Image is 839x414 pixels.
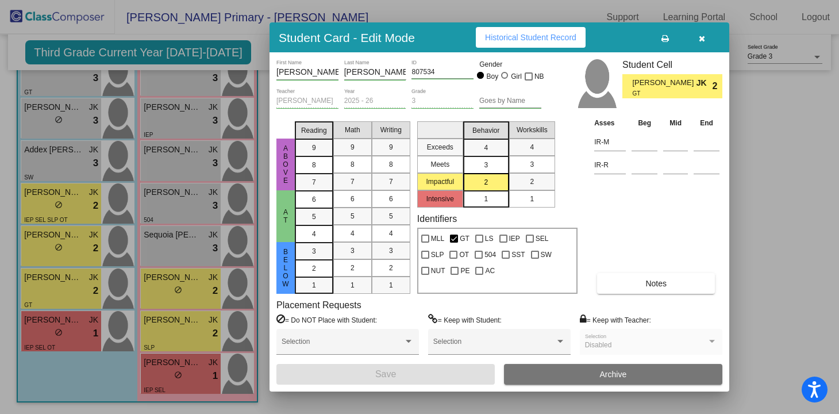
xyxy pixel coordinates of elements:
span: [PERSON_NAME] [PERSON_NAME] [632,77,696,89]
span: 1 [312,280,316,290]
span: Reading [301,125,327,136]
span: IEP [509,232,520,246]
span: 1 [389,280,393,290]
input: goes by name [479,97,541,105]
span: 2 [389,263,393,273]
span: Behavior [472,125,499,136]
span: 9 [389,142,393,152]
span: 504 [484,248,496,262]
input: assessment [594,156,626,174]
span: 4 [351,228,355,239]
span: 9 [312,143,316,153]
span: LS [485,232,494,246]
span: OT [459,248,469,262]
span: 3 [484,160,488,170]
label: Placement Requests [276,300,361,310]
span: 4 [389,228,393,239]
input: Enter ID [411,68,474,76]
span: 3 [351,246,355,256]
input: grade [411,97,474,105]
span: Math [345,125,360,135]
button: Archive [504,364,722,385]
span: 6 [389,194,393,204]
th: End [691,117,722,129]
span: 2 [530,177,534,187]
span: 8 [312,160,316,170]
span: 2 [312,263,316,274]
span: 5 [312,212,316,222]
input: assessment [594,133,626,151]
span: 1 [530,194,534,204]
span: MLL [431,232,444,246]
span: 3 [389,246,393,256]
span: 5 [389,211,393,221]
h3: Student Cell [622,59,722,70]
span: 4 [312,229,316,239]
label: = Do NOT Place with Student: [276,314,377,325]
div: Boy [486,71,499,82]
span: NB [534,70,544,83]
span: 1 [484,194,488,204]
span: 7 [351,177,355,187]
span: PE [460,264,469,278]
span: 9 [351,142,355,152]
span: 2 [713,79,722,93]
span: JK [696,77,713,89]
span: 4 [530,142,534,152]
span: 2 [484,177,488,187]
span: Writing [380,125,402,135]
input: year [344,97,406,105]
span: 5 [351,211,355,221]
span: 4 [484,143,488,153]
span: SLP [431,248,444,262]
span: Below [280,248,291,288]
span: 8 [351,159,355,170]
span: 7 [389,177,393,187]
span: 6 [351,194,355,204]
label: = Keep with Student: [428,314,502,325]
input: teacher [276,97,338,105]
label: Identifiers [417,213,457,224]
span: 1 [351,280,355,290]
span: Archive [600,370,627,379]
button: Historical Student Record [476,27,586,48]
span: SEL [536,232,549,246]
span: Workskills [517,125,548,135]
span: 7 [312,177,316,187]
span: 3 [530,159,534,170]
span: AC [485,264,495,278]
span: 8 [389,159,393,170]
span: Save [375,369,396,379]
div: Girl [510,71,522,82]
span: 3 [312,246,316,256]
th: Asses [591,117,629,129]
span: At [280,208,291,224]
button: Notes [597,273,715,294]
span: 2 [351,263,355,273]
span: Above [280,144,291,185]
span: Notes [645,279,667,288]
span: NUT [431,264,445,278]
h3: Student Card - Edit Mode [279,30,415,45]
span: SST [511,248,525,262]
span: GT [460,232,469,246]
mat-label: Gender [479,59,541,70]
label: = Keep with Teacher: [580,314,651,325]
th: Mid [660,117,691,129]
span: 6 [312,194,316,205]
span: Disabled [585,341,612,349]
span: GT [632,89,688,98]
th: Beg [629,117,660,129]
span: SW [541,248,552,262]
button: Save [276,364,495,385]
span: Historical Student Record [485,33,576,42]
